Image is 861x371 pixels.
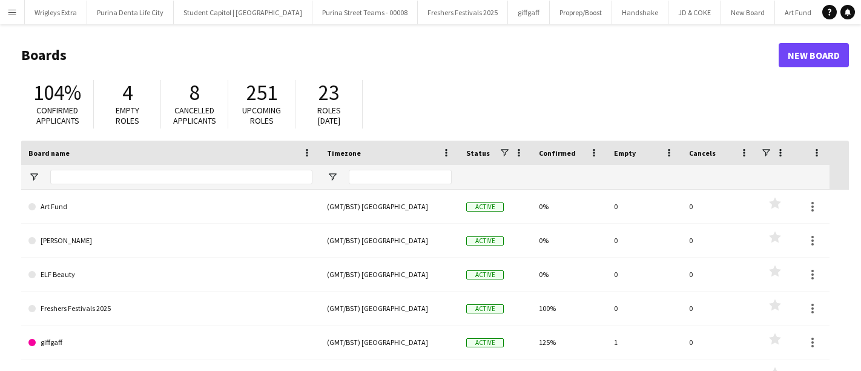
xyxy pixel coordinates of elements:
[539,149,576,158] span: Confirmed
[689,149,716,158] span: Cancels
[242,105,281,126] span: Upcoming roles
[508,1,550,24] button: giffgaff
[607,326,682,359] div: 1
[607,258,682,291] div: 0
[122,79,133,106] span: 4
[28,190,312,224] a: Art Fund
[318,79,339,106] span: 23
[28,326,312,359] a: giffgaff
[320,224,459,257] div: (GMT/BST) [GEOGRAPHIC_DATA]
[532,258,607,291] div: 0%
[668,1,721,24] button: JD & COKE
[682,292,757,325] div: 0
[87,1,174,24] button: Purina Denta Life City
[320,190,459,223] div: (GMT/BST) [GEOGRAPHIC_DATA]
[466,149,490,158] span: Status
[779,43,849,67] a: New Board
[612,1,668,24] button: Handshake
[327,149,361,158] span: Timezone
[36,105,79,126] span: Confirmed applicants
[28,224,312,258] a: [PERSON_NAME]
[190,79,200,106] span: 8
[607,292,682,325] div: 0
[682,258,757,291] div: 0
[682,326,757,359] div: 0
[614,149,636,158] span: Empty
[532,190,607,223] div: 0%
[607,224,682,257] div: 0
[466,338,504,347] span: Active
[312,1,418,24] button: Purina Street Teams - 00008
[174,1,312,24] button: Student Capitol | [GEOGRAPHIC_DATA]
[116,105,139,126] span: Empty roles
[21,46,779,64] h1: Boards
[349,170,452,184] input: Timezone Filter Input
[532,224,607,257] div: 0%
[327,172,338,182] button: Open Filter Menu
[317,105,341,126] span: Roles [DATE]
[532,326,607,359] div: 125%
[320,292,459,325] div: (GMT/BST) [GEOGRAPHIC_DATA]
[246,79,277,106] span: 251
[532,292,607,325] div: 100%
[418,1,508,24] button: Freshers Festivals 2025
[28,172,39,182] button: Open Filter Menu
[607,190,682,223] div: 0
[25,1,87,24] button: Wrigleys Extra
[173,105,216,126] span: Cancelled applicants
[721,1,775,24] button: New Board
[466,270,504,279] span: Active
[466,202,504,212] span: Active
[28,149,70,158] span: Board name
[50,170,312,184] input: Board name Filter Input
[775,1,822,24] button: Art Fund
[33,79,81,106] span: 104%
[682,190,757,223] div: 0
[682,224,757,257] div: 0
[28,258,312,292] a: ELF Beauty
[320,326,459,359] div: (GMT/BST) [GEOGRAPHIC_DATA]
[320,258,459,291] div: (GMT/BST) [GEOGRAPHIC_DATA]
[466,236,504,246] span: Active
[550,1,612,24] button: Proprep/Boost
[28,292,312,326] a: Freshers Festivals 2025
[466,304,504,313] span: Active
